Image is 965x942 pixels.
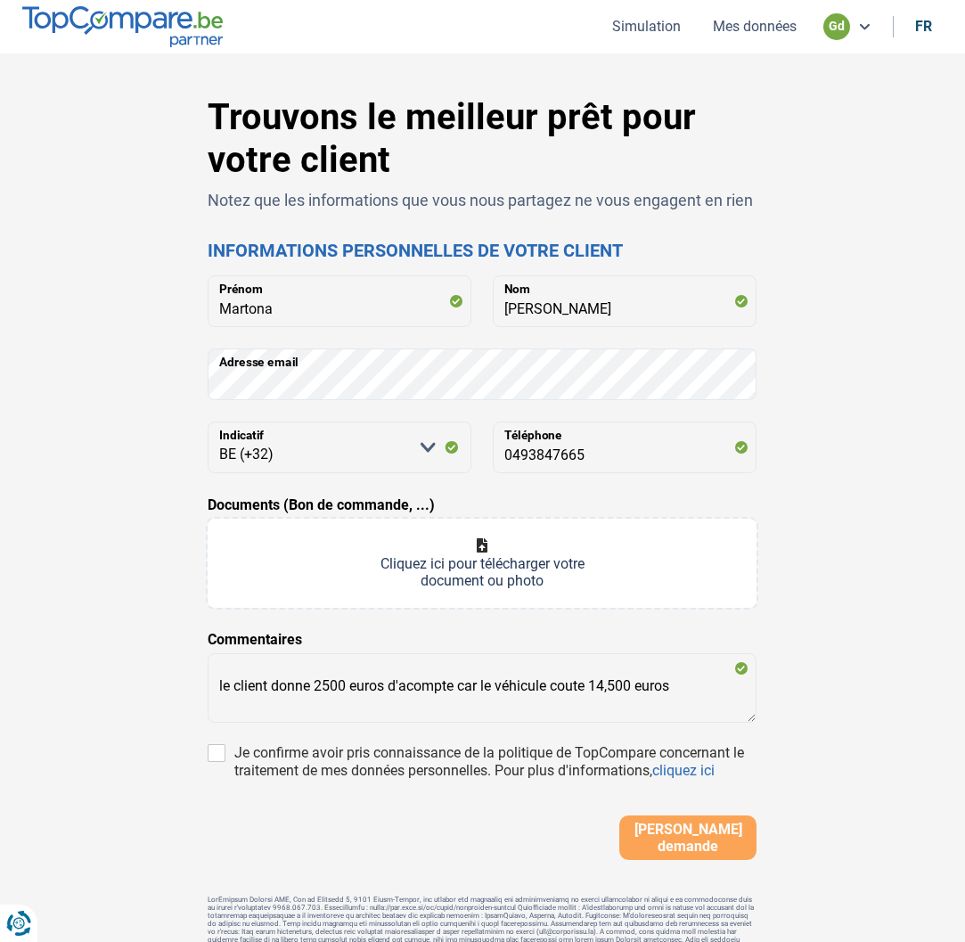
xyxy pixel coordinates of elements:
a: cliquez ici [652,762,715,779]
label: Documents (Bon de commande, ...) [208,495,435,516]
h2: Informations personnelles de votre client [208,240,756,261]
div: Je confirme avoir pris connaissance de la politique de TopCompare concernant le traitement de mes... [234,744,756,780]
button: Simulation [607,17,686,36]
div: fr [915,18,932,35]
button: Mes données [707,17,802,36]
label: Commentaires [208,629,302,651]
button: [PERSON_NAME] demande [619,815,756,860]
img: TopCompare.be [22,6,223,46]
select: Indicatif [208,422,471,473]
div: gd [823,13,850,40]
p: Notez que les informations que vous nous partagez ne vous engagent en rien [208,189,756,211]
input: 401020304 [493,422,756,473]
span: [PERSON_NAME] demande [625,821,751,855]
h1: Trouvons le meilleur prêt pour votre client [208,96,756,182]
